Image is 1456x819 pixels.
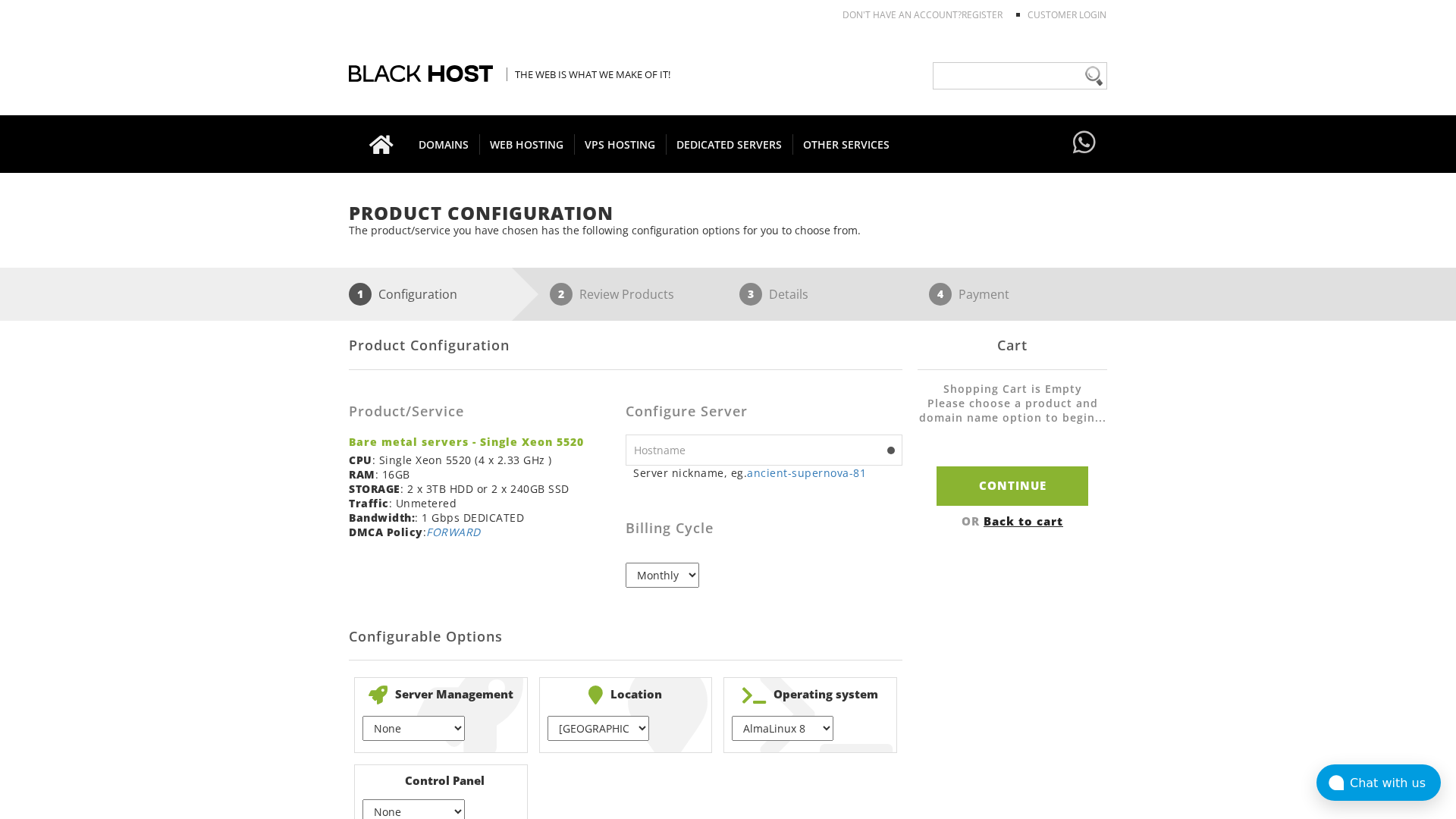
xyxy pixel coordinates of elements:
span: DEDICATED SERVERS [666,134,793,155]
p: Details [769,283,808,306]
div: Chat with us [1350,776,1441,790]
b: STORAGE [349,482,400,496]
div: OR [918,513,1107,529]
p: Payment [959,283,1009,306]
span: The Web is what we make of it! [507,67,670,81]
a: VPS HOSTING [574,115,667,173]
a: OTHER SERVICES [792,115,900,173]
h3: Configure Server [626,404,902,419]
span: 4 [929,283,952,306]
input: Need help? [933,62,1107,89]
b: Bandwidth: [349,510,415,525]
a: ancient-supernova-81 [747,466,866,480]
strong: Bare metal servers - Single Xeon 5520 [349,435,614,449]
input: Hostname [626,435,902,466]
p: Configuration [378,283,457,306]
h3: Billing Cycle [626,521,902,536]
li: Don't have an account? [820,8,1003,21]
div: : Single Xeon 5520 (4 x 2.33 GHz ) : 16GB : 2 x 3TB HDD or 2 x 240GB SSD : Unmetered : 1 Gbps DED... [349,381,626,551]
i: All abuse reports are forwarded [426,525,481,539]
span: 3 [739,283,762,306]
b: Traffic [349,496,389,510]
b: Server Management [362,686,519,704]
select: } } } } } [548,716,649,741]
h2: Configurable Options [349,614,902,661]
div: Product Configuration [349,321,902,370]
a: WEB HOSTING [479,115,575,173]
span: WEB HOSTING [479,134,575,155]
span: 1 [349,283,372,306]
b: Control Panel [362,773,519,788]
b: Location [548,686,704,704]
b: DMCA Policy [349,525,423,539]
a: Have questions? [1069,115,1100,171]
small: Server nickname, eg. [633,466,902,480]
button: Chat with us [1316,764,1441,801]
b: Operating system [732,686,889,704]
input: Continue [937,466,1088,505]
span: VPS HOSTING [574,134,667,155]
a: DEDICATED SERVERS [666,115,793,173]
a: FORWARD [426,525,481,539]
span: DOMAINS [408,134,480,155]
h1: Product Configuration [349,203,1107,223]
a: REGISTER [962,8,1003,21]
h3: Product/Service [349,404,614,419]
span: 2 [550,283,573,306]
p: The product/service you have chosen has the following configuration options for you to choose from. [349,223,1107,237]
span: OTHER SERVICES [792,134,900,155]
p: Review Products [579,283,674,306]
li: Shopping Cart is Empty Please choose a product and domain name option to begin... [918,381,1107,440]
select: } } } } } } } } } } } } } } } } } } } } } [732,716,833,741]
a: Back to cart [984,513,1063,529]
div: Cart [918,321,1107,370]
b: RAM [349,467,375,482]
a: Customer Login [1028,8,1106,21]
select: } } } [362,716,464,741]
b: CPU [349,453,372,467]
a: DOMAINS [408,115,480,173]
a: Go to homepage [354,115,409,173]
